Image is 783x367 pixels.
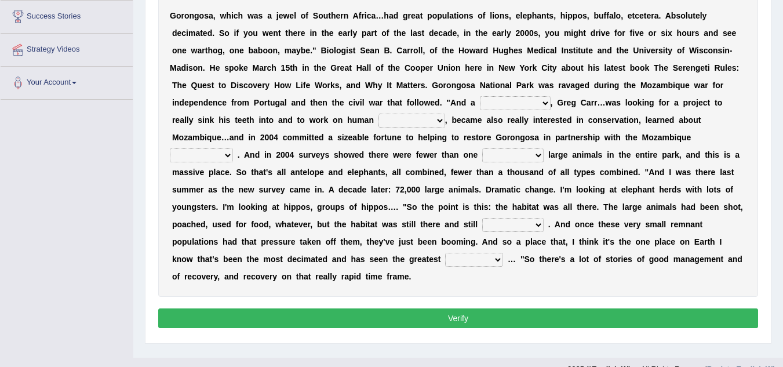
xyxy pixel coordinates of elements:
[292,46,296,55] b: a
[661,28,665,38] b: s
[366,46,370,55] b: e
[1,67,133,96] a: Your Account
[649,28,654,38] b: o
[296,46,301,55] b: y
[493,46,498,55] b: H
[622,28,625,38] b: r
[732,28,737,38] b: e
[234,46,239,55] b: n
[454,11,457,20] b: t
[394,28,396,38] b: t
[691,28,694,38] b: r
[238,11,243,20] b: h
[273,28,278,38] b: n
[411,11,416,20] b: e
[609,11,614,20] b: a
[247,11,254,20] b: w
[516,11,520,20] b: e
[353,46,356,55] b: t
[360,46,365,55] b: S
[384,11,389,20] b: h
[293,28,298,38] b: e
[513,46,518,55] b: e
[218,46,223,55] b: g
[176,11,181,20] b: o
[647,11,651,20] b: e
[230,46,235,55] b: o
[181,28,186,38] b: c
[525,28,529,38] b: 0
[723,28,727,38] b: s
[231,11,234,20] b: i
[680,11,686,20] b: o
[604,11,607,20] b: f
[243,28,248,38] b: y
[384,46,389,55] b: B
[651,11,654,20] b: r
[410,46,413,55] b: r
[457,28,459,38] b: ,
[427,11,432,20] b: p
[309,28,312,38] b: i
[599,11,604,20] b: u
[423,46,425,55] b: ,
[327,46,329,55] b: i
[312,46,316,55] b: "
[352,28,357,38] b: y
[258,46,263,55] b: b
[529,28,534,38] b: 0
[621,11,623,20] b: ,
[599,28,601,38] b: i
[420,11,423,20] b: t
[204,11,209,20] b: s
[207,46,213,55] b: h
[464,46,469,55] b: o
[480,46,483,55] b: r
[312,28,317,38] b: n
[555,46,557,55] b: l
[573,11,578,20] b: p
[635,11,639,20] b: c
[654,11,659,20] b: a
[469,11,474,20] b: s
[417,28,422,38] b: s
[432,11,438,20] b: o
[197,46,202,55] b: a
[516,28,520,38] b: 2
[313,11,318,20] b: S
[562,46,564,55] b: I
[318,11,323,20] b: o
[639,28,644,38] b: e
[582,11,587,20] b: s
[390,46,392,55] b: .
[336,11,341,20] b: e
[273,46,278,55] b: n
[370,46,374,55] b: a
[301,46,306,55] b: b
[565,11,567,20] b: i
[289,11,294,20] b: e
[591,28,596,38] b: d
[239,46,244,55] b: e
[253,46,258,55] b: a
[501,28,504,38] b: r
[305,46,310,55] b: e
[587,11,589,20] b: ,
[285,46,292,55] b: m
[567,11,573,20] b: p
[344,11,349,20] b: n
[543,46,545,55] b: i
[422,28,425,38] b: t
[219,28,224,38] b: S
[644,11,647,20] b: t
[396,28,402,38] b: h
[177,46,182,55] b: n
[434,28,439,38] b: e
[687,28,692,38] b: u
[324,28,329,38] b: h
[447,28,453,38] b: d
[323,11,329,20] b: u
[418,46,421,55] b: l
[653,28,656,38] b: r
[447,11,449,20] b: l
